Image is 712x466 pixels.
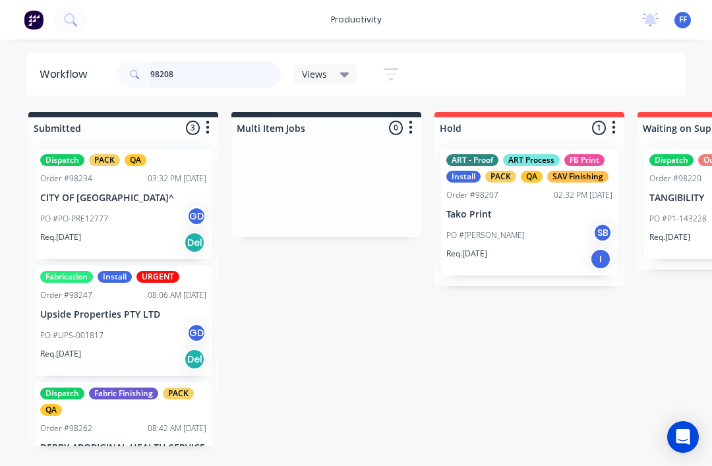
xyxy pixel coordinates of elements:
p: PO #PO-PRE12777 [40,213,108,225]
div: 03:32 PM [DATE] [148,173,206,185]
p: Upside Properties PTY LTD [40,309,206,320]
div: 02:32 PM [DATE] [554,189,612,201]
div: Open Intercom Messenger [667,421,699,453]
p: PO #[PERSON_NAME] [446,229,525,241]
div: GD [187,323,206,343]
p: Tako Print [446,209,612,220]
img: Factory [24,10,44,30]
div: ART - ProofART ProcessFB PrintInstallPACKQASAV FinishingOrder #9820702:32 PM [DATE]Tako PrintPO #... [441,149,618,276]
div: 08:06 AM [DATE] [148,289,206,301]
div: Workflow [40,67,94,82]
div: Install [98,271,132,283]
div: PACK [163,388,194,399]
div: Order #98247 [40,289,92,301]
span: FF [679,14,687,26]
p: DERBY ABORIGINAL HEALTH SERVICE COUNCIL [40,442,206,465]
p: Req. [DATE] [40,348,81,360]
div: Fabric Finishing [89,388,158,399]
span: Views [302,67,327,81]
p: Req. [DATE] [40,231,81,243]
div: FabricationInstallURGENTOrder #9824708:06 AM [DATE]Upside Properties PTY LTDPO #UPS-001817GDReq.[... [35,266,212,376]
div: 08:42 AM [DATE] [148,422,206,434]
div: ART Process [503,154,560,166]
div: FB Print [564,154,605,166]
div: PACK [89,154,120,166]
input: Search for orders... [150,61,281,88]
p: PO #P1-143228 [649,213,707,225]
div: Dispatch [40,154,84,166]
div: Fabrication [40,271,93,283]
div: Order #98234 [40,173,92,185]
div: I [590,248,611,270]
div: PACK [485,171,516,183]
div: Del [184,349,205,370]
div: QA [521,171,543,183]
div: Order #98262 [40,422,92,434]
div: SAV Finishing [547,171,608,183]
p: Req. [DATE] [649,231,690,243]
div: SB [593,223,612,243]
div: URGENT [136,271,179,283]
p: Req. [DATE] [446,248,487,260]
div: Order #98220 [649,173,701,185]
div: Install [446,171,481,183]
div: ART - Proof [446,154,498,166]
p: PO #UPS-001817 [40,330,104,341]
div: Order #98207 [446,189,498,201]
p: CITY OF [GEOGRAPHIC_DATA]^ [40,192,206,204]
div: GD [187,206,206,226]
div: Dispatch [649,154,694,166]
div: productivity [324,10,388,30]
div: QA [125,154,146,166]
div: QA [40,404,62,416]
div: DispatchPACKQAOrder #9823403:32 PM [DATE]CITY OF [GEOGRAPHIC_DATA]^PO #PO-PRE12777GDReq.[DATE]Del [35,149,212,259]
div: Del [184,232,205,253]
div: Dispatch [40,388,84,399]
